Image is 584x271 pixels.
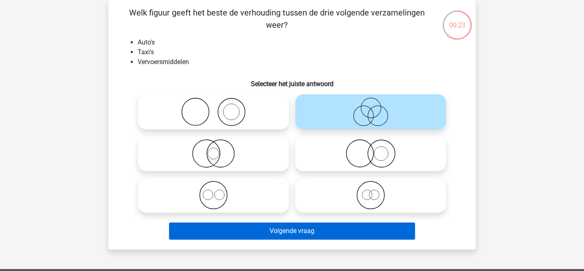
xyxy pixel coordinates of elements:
h6: Selecteer het juiste antwoord [121,73,463,88]
p: Welk figuur geeft het beste de verhouding tussen de drie volgende verzamelingen weer? [121,7,432,31]
li: Vervoersmiddelen [138,57,463,67]
div: 00:23 [442,10,472,30]
li: Taxi's [138,47,463,57]
li: Auto's [138,38,463,47]
button: Volgende vraag [169,222,415,240]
